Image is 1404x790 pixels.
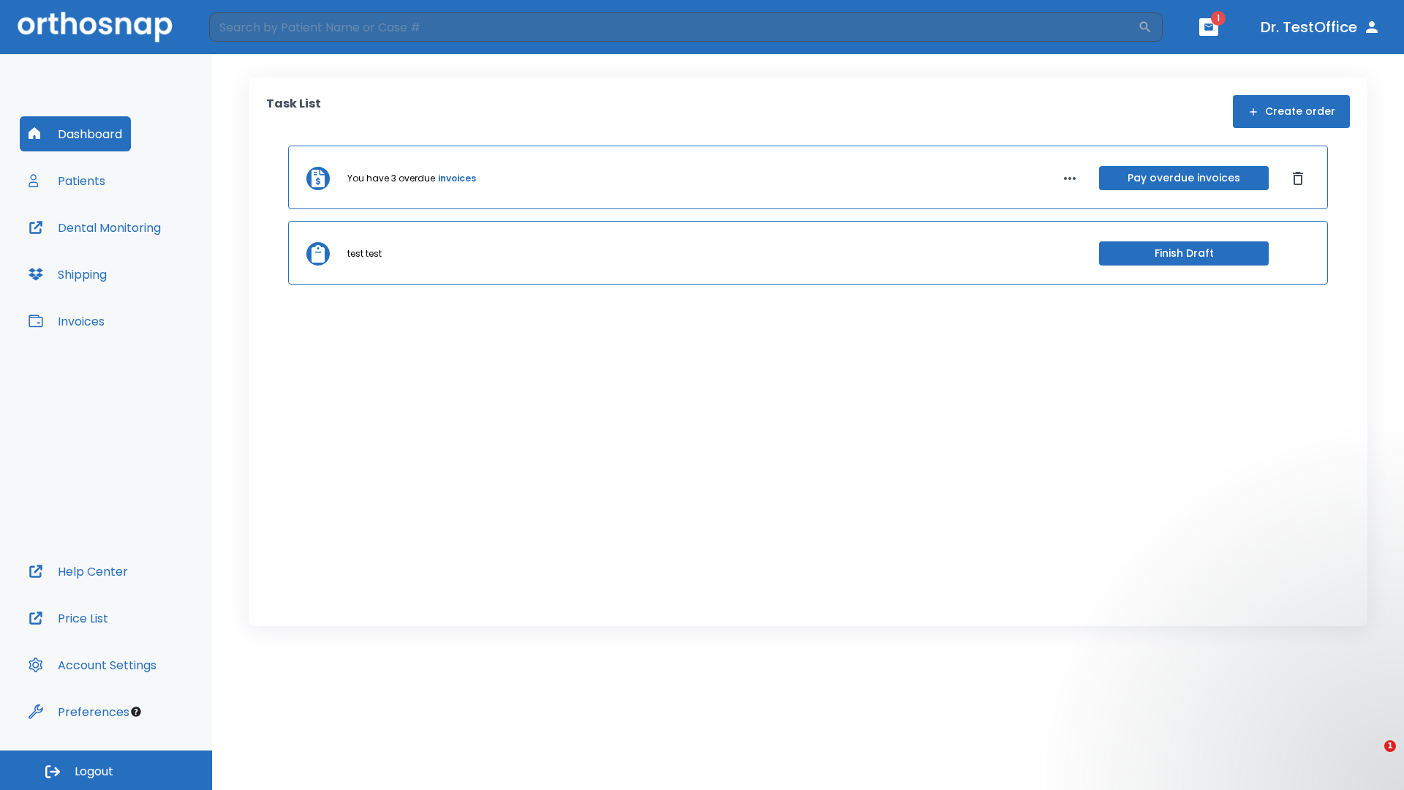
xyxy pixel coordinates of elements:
[438,172,476,185] a: invoices
[20,116,131,151] button: Dashboard
[20,647,165,682] button: Account Settings
[18,12,173,42] img: Orthosnap
[1099,241,1269,266] button: Finish Draft
[129,705,143,718] div: Tooltip anchor
[1099,166,1269,190] button: Pay overdue invoices
[266,95,321,128] p: Task List
[1233,95,1350,128] button: Create order
[1286,167,1310,190] button: Dismiss
[209,12,1138,42] input: Search by Patient Name or Case #
[1384,740,1396,752] span: 1
[1211,11,1226,26] span: 1
[20,163,114,198] button: Patients
[347,172,435,185] p: You have 3 overdue
[1354,740,1389,775] iframe: Intercom live chat
[75,764,113,780] span: Logout
[347,247,382,260] p: test test
[20,554,137,589] button: Help Center
[20,304,113,339] button: Invoices
[1111,641,1404,750] iframe: Intercom notifications message
[20,694,138,729] button: Preferences
[20,210,170,245] button: Dental Monitoring
[20,257,116,292] button: Shipping
[1255,14,1386,40] button: Dr. TestOffice
[20,601,117,636] button: Price List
